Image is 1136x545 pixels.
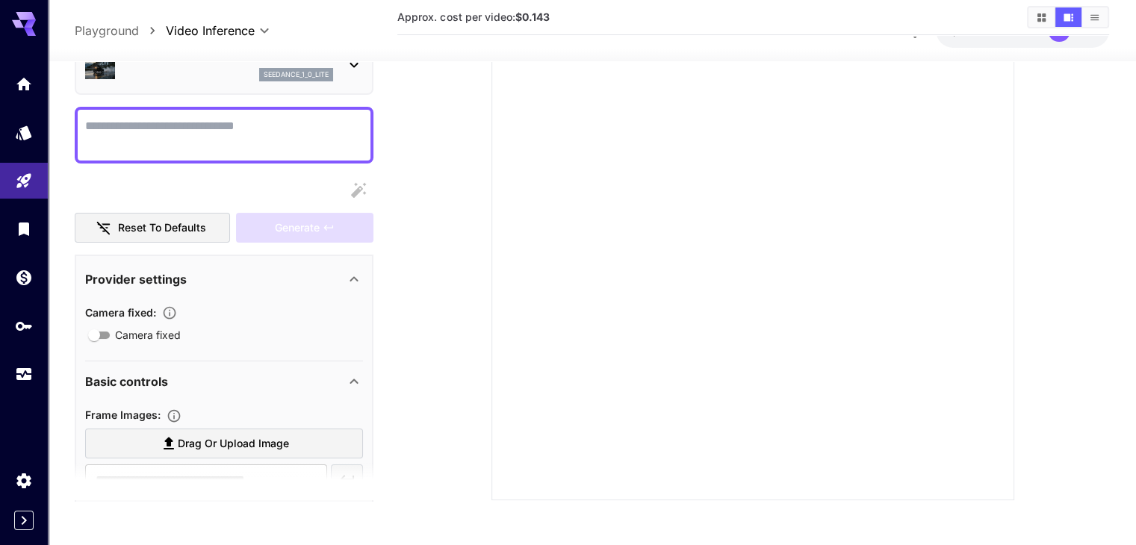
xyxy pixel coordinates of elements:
button: Expand sidebar [14,511,34,530]
div: Models [15,123,33,142]
div: Library [15,219,33,238]
button: Show videos in list view [1081,7,1108,27]
button: Reset to defaults [75,212,230,243]
nav: breadcrumb [75,22,166,40]
div: Provider settings [85,261,363,296]
span: credits left [984,25,1036,37]
div: Home [15,75,33,93]
span: Camera fixed [115,327,181,343]
div: Usage [15,365,33,384]
button: Show videos in grid view [1028,7,1055,27]
div: Wallet [15,268,33,287]
span: Drag or upload image [178,434,289,452]
div: Show videos in grid viewShow videos in video viewShow videos in list view [1027,6,1109,28]
a: Playground [75,22,139,40]
p: Provider settings [85,270,187,287]
span: Camera fixed : [85,305,156,318]
label: Drag or upload image [85,428,363,458]
span: Approx. cost per video: [397,10,549,23]
div: API Keys [15,317,33,335]
p: seedance_1_0_lite [264,69,329,80]
div: Basic controls [85,364,363,399]
span: $0.05 [951,25,984,37]
b: $0.143 [515,10,549,23]
div: Settings [15,471,33,490]
div: Seedance 1.0 Liteseedance_1_0_lite [85,42,363,87]
button: Show videos in video view [1055,7,1081,27]
button: Upload frame images. [161,408,187,423]
span: Video Inference [166,22,255,40]
div: Playground [15,172,33,190]
p: Basic controls [85,373,168,390]
span: Frame Images : [85,408,161,421]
